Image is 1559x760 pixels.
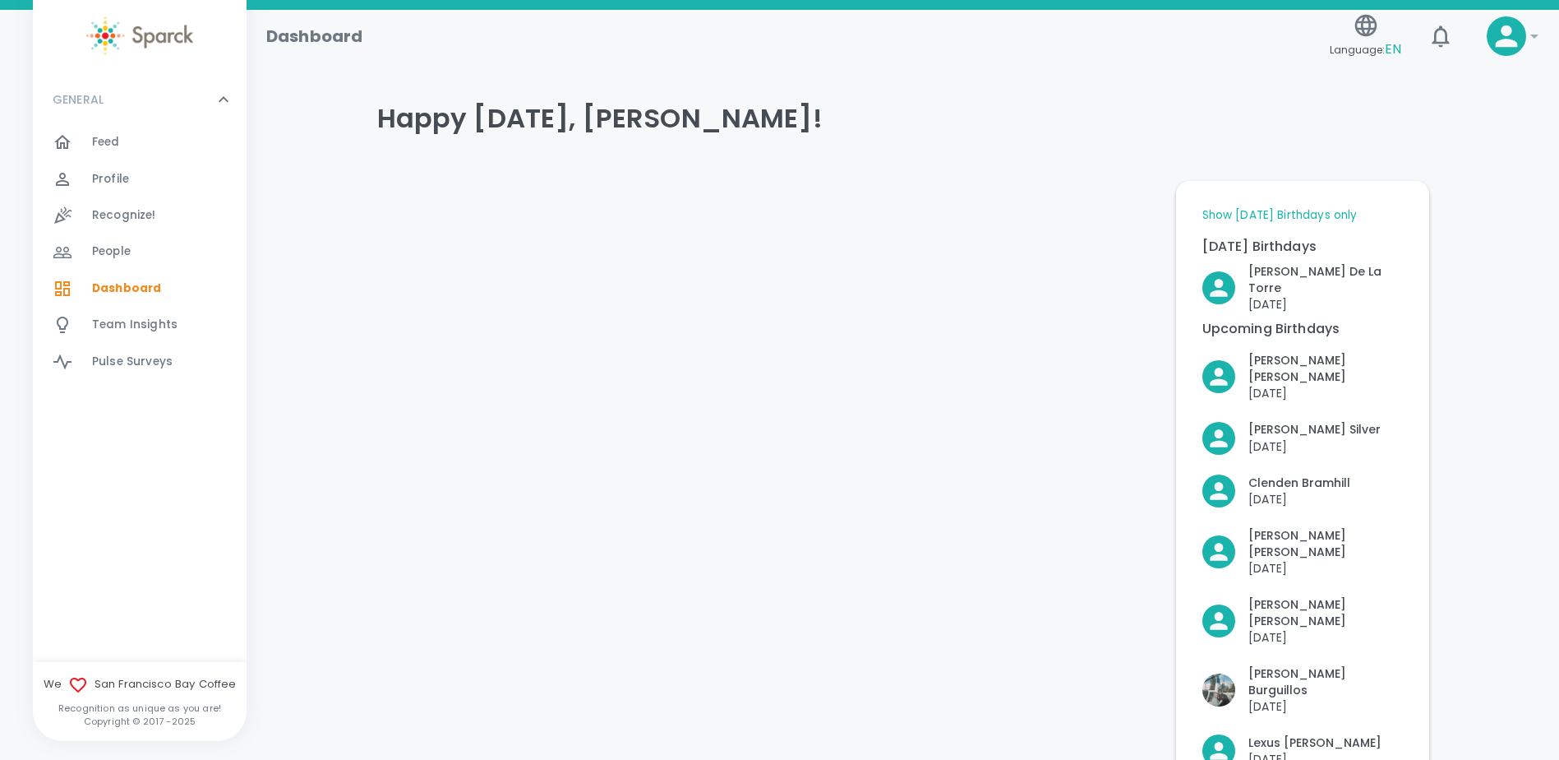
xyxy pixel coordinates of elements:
div: Click to Recognize! [1189,652,1403,715]
div: Click to Recognize! [1189,583,1403,646]
span: Recognize! [92,207,156,224]
h4: Happy [DATE], [PERSON_NAME]! [377,102,1429,135]
a: Show [DATE] Birthdays only [1202,207,1358,224]
h1: Dashboard [266,23,362,49]
img: Picture of Katie Burguillos [1202,674,1235,707]
button: Click to Recognize! [1202,421,1381,454]
div: GENERAL [33,75,247,124]
button: Click to Recognize! [1202,596,1403,646]
a: Dashboard [33,271,247,307]
span: Dashboard [92,280,161,297]
div: Click to Recognize! [1189,461,1350,507]
p: [DATE] [1248,491,1350,507]
button: Click to Recognize! [1202,475,1350,507]
span: Language: [1330,39,1401,61]
p: [PERSON_NAME] Burguillos [1248,665,1403,698]
p: [PERSON_NAME] Silver [1248,421,1381,438]
button: Click to Recognize! [1202,527,1403,577]
p: GENERAL [53,91,104,108]
a: Team Insights [33,307,247,343]
p: [DATE] [1248,629,1403,646]
p: [DATE] [1248,296,1403,313]
span: Team Insights [92,317,178,333]
span: Pulse Surveys [92,354,173,370]
p: [DATE] [1248,438,1381,455]
button: Click to Recognize! [1202,665,1403,715]
button: Language:EN [1323,7,1408,66]
div: Click to Recognize! [1189,514,1403,577]
span: People [92,243,131,260]
p: [DATE] [1248,560,1403,577]
img: Sparck logo [86,16,193,55]
a: Profile [33,161,247,197]
span: EN [1385,39,1401,58]
p: Clenden Bramhill [1248,475,1350,491]
p: Recognition as unique as you are! [33,702,247,715]
p: Lexus [PERSON_NAME] [1248,735,1381,751]
div: Click to Recognize! [1189,339,1403,401]
a: Pulse Surveys [33,344,247,380]
p: Upcoming Birthdays [1202,319,1403,339]
p: [PERSON_NAME] [PERSON_NAME] [1248,596,1403,629]
p: [PERSON_NAME] [PERSON_NAME] [1248,352,1403,385]
p: Copyright © 2017 - 2025 [33,715,247,728]
p: [PERSON_NAME] De La Torre [1248,263,1403,296]
span: Feed [92,134,120,151]
button: Click to Recognize! [1202,352,1403,401]
button: Click to Recognize! [1202,263,1403,313]
span: Profile [92,171,129,188]
div: Click to Recognize! [1189,408,1381,454]
p: [DATE] [1248,385,1403,401]
p: [DATE] [1248,698,1403,715]
span: We San Francisco Bay Coffee [33,675,247,695]
a: Recognize! [33,197,247,234]
a: People [33,234,247,270]
a: Feed [33,124,247,160]
p: [DATE] Birthdays [1202,237,1403,257]
div: Click to Recognize! [1189,250,1403,313]
a: Sparck logo [33,16,247,55]
p: [PERSON_NAME] [PERSON_NAME] [1248,527,1403,560]
div: GENERAL [33,124,247,387]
